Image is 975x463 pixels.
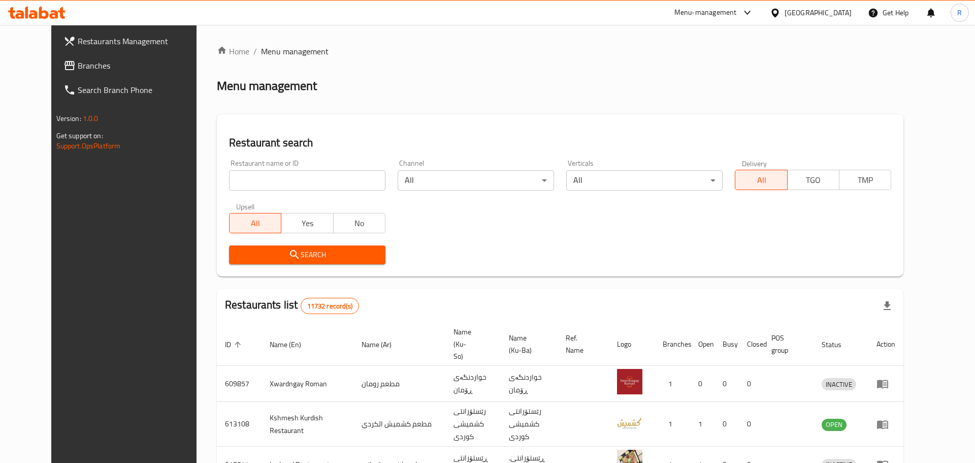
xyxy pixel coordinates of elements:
span: Get support on: [56,129,103,142]
button: No [333,213,385,233]
td: خواردنگەی ڕۆمان [445,366,501,402]
span: Restaurants Management [78,35,206,47]
span: OPEN [822,419,847,430]
div: OPEN [822,419,847,431]
span: 1.0.0 [83,112,99,125]
td: 0 [690,366,714,402]
span: Status [822,338,855,351]
a: Branches [55,53,214,78]
span: Search Branch Phone [78,84,206,96]
span: ID [225,338,244,351]
td: 0 [739,366,763,402]
span: Menu management [261,45,329,57]
span: Name (Ku-Ba) [509,332,545,356]
button: All [229,213,281,233]
input: Search for restaurant name or ID.. [229,170,385,191]
label: Delivery [742,160,767,167]
span: All [739,173,783,188]
a: Support.OpsPlatform [56,139,121,152]
span: Ref. Name [566,332,597,356]
th: Open [690,323,714,366]
div: Menu [876,418,895,430]
span: All [234,216,277,231]
th: Action [868,323,903,366]
span: Branches [78,59,206,72]
button: Search [229,245,385,264]
label: Upsell [236,203,255,210]
td: 1 [655,402,690,447]
a: Restaurants Management [55,29,214,53]
td: رێستۆرانتی کشمیشى كوردى [445,402,501,447]
td: 0 [739,402,763,447]
div: Menu [876,378,895,390]
span: No [338,216,381,231]
td: رێستۆرانتی کشمیشى كوردى [501,402,558,447]
td: خواردنگەی ڕۆمان [501,366,558,402]
td: 0 [714,402,739,447]
button: Yes [281,213,333,233]
span: INACTIVE [822,379,856,390]
a: Home [217,45,249,57]
span: POS group [771,332,801,356]
div: Export file [875,294,899,318]
img: Kshmesh Kurdish Restaurant [617,410,642,435]
button: TMP [839,170,891,190]
span: TGO [792,173,835,188]
td: 613108 [217,402,262,447]
button: TGO [787,170,839,190]
span: Name (Ku-So) [453,326,489,362]
h2: Restaurant search [229,135,891,150]
h2: Menu management [217,78,317,94]
th: Closed [739,323,763,366]
img: Xwardngay Roman [617,369,642,394]
td: 609857 [217,366,262,402]
td: Xwardngay Roman [262,366,353,402]
td: Kshmesh Kurdish Restaurant [262,402,353,447]
div: All [566,170,723,191]
td: 0 [714,366,739,402]
h2: Restaurants list [225,297,359,314]
td: مطعم كشميش الكردي [353,402,445,447]
div: Menu-management [674,7,737,19]
li: / [253,45,257,57]
span: R [957,7,962,18]
td: مطعم رومان [353,366,445,402]
nav: breadcrumb [217,45,903,57]
div: Total records count [301,298,359,314]
div: [GEOGRAPHIC_DATA] [785,7,852,18]
a: Search Branch Phone [55,78,214,102]
td: 1 [655,366,690,402]
span: TMP [843,173,887,188]
th: Logo [609,323,655,366]
button: All [735,170,787,190]
span: Yes [285,216,329,231]
span: Name (Ar) [362,338,405,351]
span: Version: [56,112,81,125]
td: 1 [690,402,714,447]
th: Branches [655,323,690,366]
span: 11732 record(s) [301,301,359,311]
span: Search [237,249,377,261]
div: All [398,170,554,191]
th: Busy [714,323,739,366]
span: Name (En) [270,338,314,351]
